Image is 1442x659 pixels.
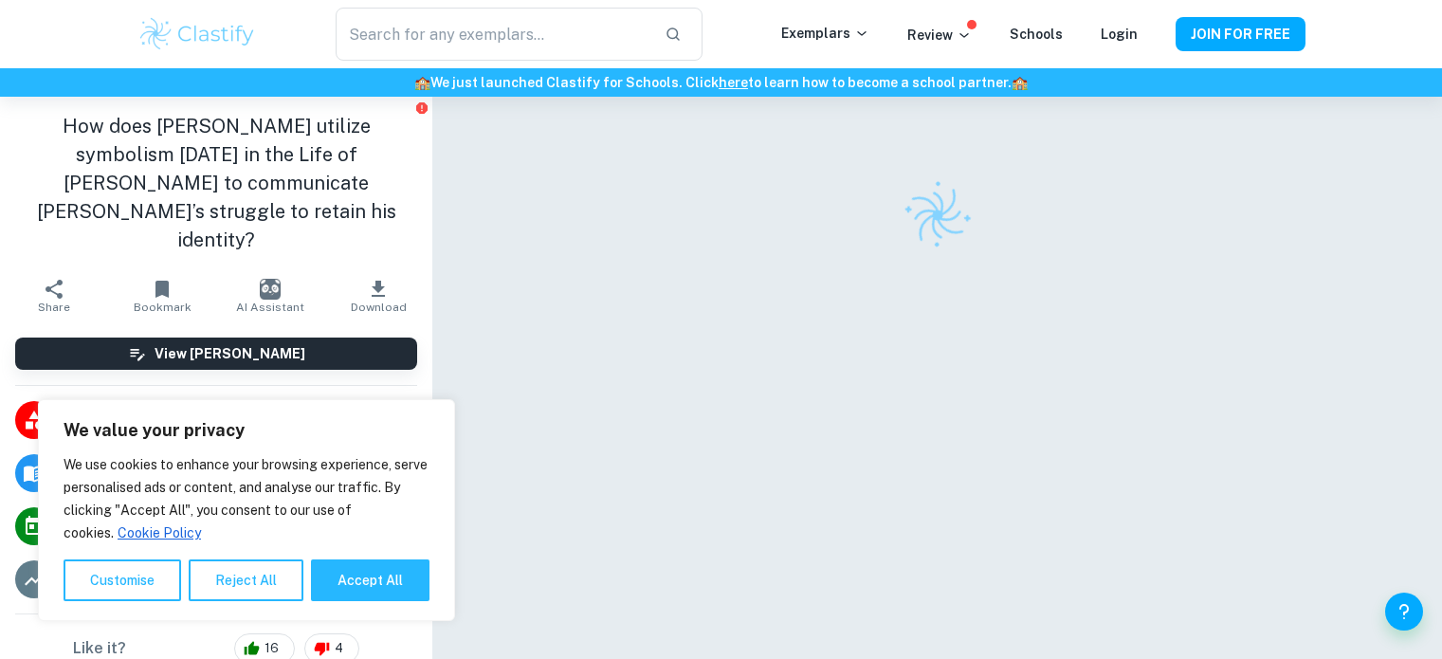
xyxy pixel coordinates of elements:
button: Accept All [311,559,429,601]
a: here [719,75,748,90]
h1: How does [PERSON_NAME] utilize symbolism [DATE] in the Life of [PERSON_NAME] to communicate [PERS... [15,112,417,254]
button: View [PERSON_NAME] [15,338,417,370]
img: Clastify logo [890,169,984,263]
p: Exemplars [781,23,869,44]
button: AI Assistant [216,269,324,322]
span: 16 [254,639,289,658]
img: AI Assistant [260,279,281,300]
span: Share [38,301,70,314]
button: Download [324,269,432,322]
a: Cookie Policy [117,524,202,541]
p: Review [907,25,972,46]
button: Reject All [189,559,303,601]
span: AI Assistant [236,301,304,314]
p: We use cookies to enhance your browsing experience, serve personalised ads or content, and analys... [64,453,429,544]
span: 4 [324,639,354,658]
button: Customise [64,559,181,601]
h6: We just launched Clastify for Schools. Click to learn how to become a school partner. [4,72,1438,93]
span: Bookmark [134,301,192,314]
button: Report issue [414,101,429,115]
div: We value your privacy [38,399,455,621]
button: JOIN FOR FREE [1176,17,1305,51]
img: Clastify logo [137,15,258,53]
p: We value your privacy [64,419,429,442]
button: Bookmark [108,269,216,322]
input: Search for any exemplars... [336,8,648,61]
span: 🏫 [1012,75,1028,90]
span: Download [351,301,407,314]
a: Schools [1010,27,1063,42]
h6: View [PERSON_NAME] [155,343,305,364]
span: 🏫 [414,75,430,90]
button: Help and Feedback [1385,593,1423,631]
a: Login [1101,27,1138,42]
